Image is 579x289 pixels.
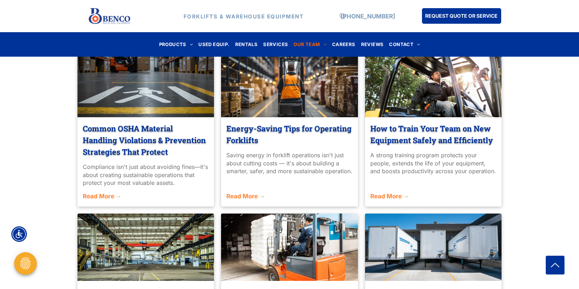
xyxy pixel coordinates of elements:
[83,163,209,187] div: Compliance isn't just about avoiding fines—it's about creating sustainable operations that protec...
[260,40,291,49] a: SERVICES
[226,151,353,175] div: Saving energy in forklift operations isn't just about cutting costs — it's about building a smart...
[196,40,232,49] a: USED EQUIP.
[11,226,27,242] div: Accessibility Menu
[291,40,329,49] a: OUR TEAM
[83,123,209,158] a: Common OSHA Material Handling Violations & Prevention Strategies That Protect
[77,50,214,117] a: Pedestrian crossing marking on a warehouse floor with a forklift in the background.
[341,12,395,19] a: [PHONE_NUMBER]
[329,40,358,49] a: CAREERS
[156,40,196,49] a: PRODUCTS
[370,123,497,146] a: How to Train Your Team on New Equipment Safely and Efficiently
[83,192,209,201] a: Read More →
[422,8,501,24] a: REQUEST QUOTE OR SERVICE
[425,9,498,22] span: REQUEST QUOTE OR SERVICE
[226,123,353,146] a: Energy-Saving Tips for Operating Forklifts
[370,151,497,175] div: A strong training program protects your people, extends the life of your equipment, and boosts pr...
[226,192,353,201] a: Read More →
[184,13,304,19] strong: FORKLIFTS & WAREHOUSE EQUIPMENT
[370,192,497,201] a: Read More →
[386,40,423,49] a: CONTACT
[358,40,387,49] a: REVIEWS
[232,40,261,49] a: RENTALS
